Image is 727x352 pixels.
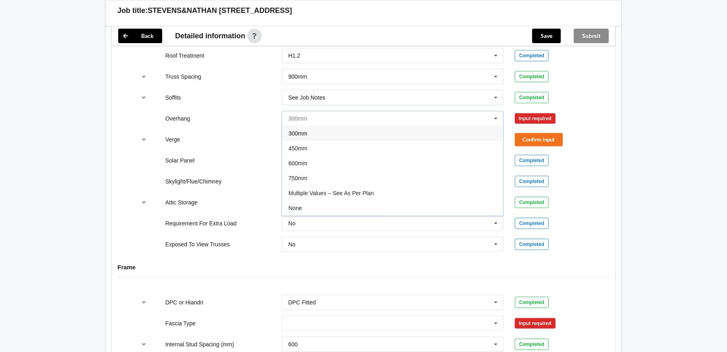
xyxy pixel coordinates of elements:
[288,95,325,100] div: See Job Notes
[515,133,563,146] button: Confirm input
[175,32,245,40] span: Detailed information
[515,318,556,329] div: Input required
[165,115,190,122] label: Overhang
[288,221,295,226] div: No
[515,50,549,61] div: Completed
[148,6,292,15] h3: STEVENS&NATHAN [STREET_ADDRESS]
[288,342,297,347] div: 600
[118,29,162,43] button: Back
[165,136,180,143] label: Verge
[515,92,549,103] div: Completed
[136,132,152,147] button: reference-toggle
[165,73,201,80] label: Truss Spacing
[165,52,205,59] label: Roof Treatment
[515,113,556,124] div: Input required
[288,130,307,137] span: 300mm
[136,295,152,310] button: reference-toggle
[288,300,315,305] div: DPC Fitted
[515,239,549,250] div: Completed
[165,299,203,306] label: DPC or Hiandri
[165,157,194,164] label: Solar Panel
[136,195,152,210] button: reference-toggle
[165,241,230,248] label: Exposed To View Trusses
[288,160,307,167] span: 600mm
[288,175,307,181] span: 750mm
[288,74,307,79] div: 900mm
[165,178,221,185] label: Skylight/Flue/Chimney
[117,263,610,271] h4: Frame
[288,190,374,196] span: Multiple Values – See As Per Plan
[515,155,549,166] div: Completed
[288,205,302,211] span: None
[165,320,196,327] label: Fascia Type
[165,199,198,206] label: Attic Storage
[117,6,148,15] h3: Job title:
[136,90,152,105] button: reference-toggle
[288,242,295,247] div: No
[515,71,549,82] div: Completed
[288,53,300,58] div: H1.2
[515,176,549,187] div: Completed
[136,337,152,352] button: reference-toggle
[165,220,237,227] label: Requirement For Extra Load
[515,297,549,308] div: Completed
[515,197,549,208] div: Completed
[165,341,234,348] label: Internal Stud Spacing (mm)
[165,94,181,101] label: Soffits
[288,145,307,152] span: 450mm
[136,69,152,84] button: reference-toggle
[515,218,549,229] div: Completed
[532,29,561,43] button: Save
[515,339,549,350] div: Completed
